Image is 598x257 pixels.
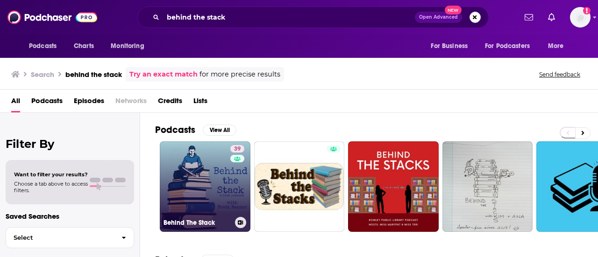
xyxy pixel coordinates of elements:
[479,37,543,55] button: open menu
[160,141,250,232] a: 39Behind The Stack
[485,40,530,53] span: For Podcasters
[199,69,280,80] span: for more precise results
[22,37,69,55] button: open menu
[570,7,591,28] img: User Profile
[68,37,100,55] a: Charts
[6,212,134,221] p: Saved Searches
[415,12,462,23] button: Open AdvancedNew
[164,219,231,227] h3: Behind The Stack
[6,137,134,151] h2: Filter By
[163,10,415,25] input: Search podcasts, credits, & more...
[570,7,591,28] button: Show profile menu
[31,70,54,79] h3: Search
[65,70,122,79] h3: behind the stack
[419,15,458,20] span: Open Advanced
[129,69,198,80] a: Try an exact match
[445,6,462,14] span: New
[137,7,489,28] div: Search podcasts, credits, & more...
[7,8,97,26] img: Podchaser - Follow, Share and Rate Podcasts
[115,93,147,112] span: Networks
[11,93,20,112] a: All
[583,7,591,14] svg: Add a profile image
[431,40,468,53] span: For Business
[193,93,207,112] a: Lists
[158,93,182,112] a: Credits
[104,37,156,55] button: open menu
[570,7,591,28] span: Logged in as AtriaBooks
[230,145,244,153] a: 39
[29,40,57,53] span: Podcasts
[203,125,236,136] button: View All
[548,40,564,53] span: More
[155,124,236,136] a: PodcastsView All
[6,235,114,241] span: Select
[31,93,63,112] a: Podcasts
[521,9,537,25] a: Show notifications dropdown
[155,124,195,136] h2: Podcasts
[536,70,583,78] button: Send feedback
[74,93,104,112] a: Episodes
[74,40,94,53] span: Charts
[14,171,88,178] span: Want to filter your results?
[234,145,241,154] span: 39
[541,37,576,55] button: open menu
[544,9,559,25] a: Show notifications dropdown
[111,40,144,53] span: Monitoring
[14,181,88,194] span: Choose a tab above to access filters.
[424,37,479,55] button: open menu
[6,227,134,248] button: Select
